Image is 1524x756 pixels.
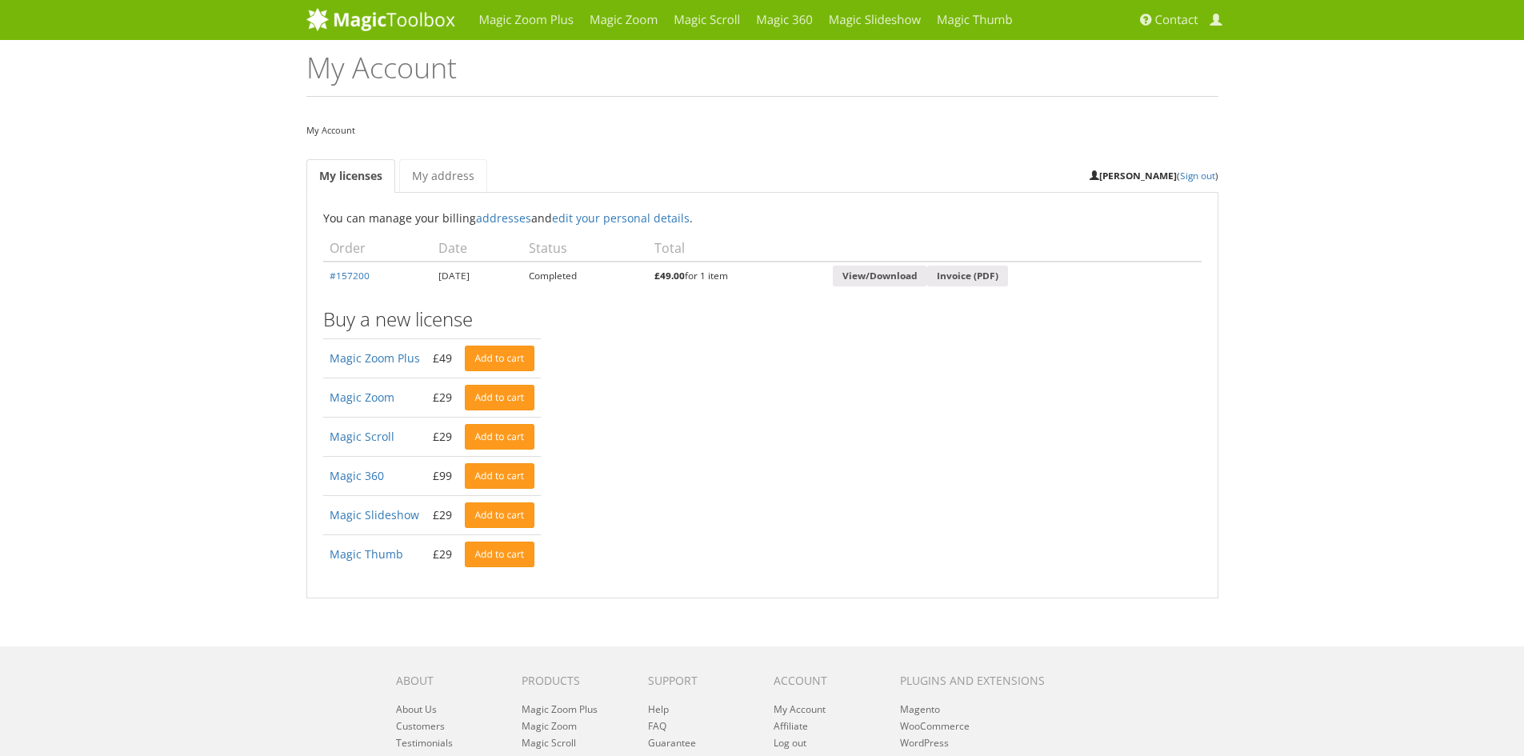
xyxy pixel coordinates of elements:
[330,546,403,562] a: Magic Thumb
[522,736,576,750] a: Magic Scroll
[900,736,949,750] a: WordPress
[522,719,577,733] a: Magic Zoom
[648,719,666,733] a: FAQ
[330,468,384,483] a: Magic 360
[306,52,1218,97] h1: My Account
[438,269,470,282] time: [DATE]
[900,719,970,733] a: WooCommerce
[465,424,535,450] a: Add to cart
[426,417,458,456] td: £29
[1090,169,1177,182] strong: [PERSON_NAME]
[426,378,458,417] td: £29
[465,542,535,567] a: Add to cart
[654,269,685,282] bdi: 49.00
[552,210,690,226] a: edit your personal details
[648,736,696,750] a: Guarantee
[774,702,826,716] a: My Account
[396,674,498,686] h6: About
[465,502,535,528] a: Add to cart
[465,385,535,410] a: Add to cart
[330,350,420,366] a: Magic Zoom Plus
[654,239,685,257] span: Total
[330,390,394,405] a: Magic Zoom
[396,719,445,733] a: Customers
[927,266,1008,287] a: Invoice (PDF)
[648,262,826,290] td: for 1 item
[654,269,660,282] span: £
[426,456,458,495] td: £99
[522,702,598,716] a: Magic Zoom Plus
[396,702,437,716] a: About Us
[476,210,531,226] a: addresses
[1090,169,1218,182] small: ( )
[426,534,458,574] td: £29
[900,674,1065,686] h6: Plugins and extensions
[774,719,808,733] a: Affiliate
[306,159,395,193] a: My licenses
[1180,169,1215,182] a: Sign out
[399,159,487,193] a: My address
[438,239,467,257] span: Date
[330,239,366,257] span: Order
[900,702,940,716] a: Magento
[306,7,455,31] img: MagicToolbox.com - Image tools for your website
[529,239,567,257] span: Status
[426,338,458,378] td: £49
[774,736,806,750] a: Log out
[774,674,875,686] h6: Account
[522,674,623,686] h6: Products
[396,736,453,750] a: Testimonials
[465,463,535,489] a: Add to cart
[330,269,370,282] a: #157200
[1155,12,1198,28] span: Contact
[465,346,535,371] a: Add to cart
[648,702,669,716] a: Help
[426,495,458,534] td: £29
[330,507,419,522] a: Magic Slideshow
[323,309,1202,330] h3: Buy a new license
[522,262,648,290] td: Completed
[833,266,927,287] a: View/Download
[323,209,1202,227] p: You can manage your billing and .
[648,674,750,686] h6: Support
[306,121,1218,139] nav: My Account
[330,429,394,444] a: Magic Scroll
